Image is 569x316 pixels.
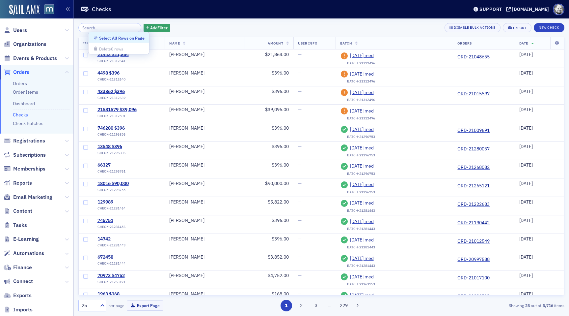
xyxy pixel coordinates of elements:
a: Events & Products [4,55,57,62]
a: 129989 [97,199,125,205]
span: Amount [268,41,283,46]
div: BATCH-21296753 [347,135,375,139]
span: [DATE] [519,236,533,242]
span: — [298,180,302,186]
span: — [298,162,302,168]
div: BATCH-21281443 [347,208,375,213]
a: Reports [4,179,32,187]
div: BATCH-21312496 [347,61,375,65]
button: New Check [534,23,564,32]
div: BATCH-21281443 [347,264,375,268]
div: [PERSON_NAME] [169,291,240,297]
span: CHECK-21263171 [97,280,125,284]
a: Orders [13,80,27,86]
div: Select All Rows on Page [99,36,145,40]
a: Finance [4,264,32,271]
div: 25 [82,302,96,309]
a: ORD-21280057 [457,146,490,152]
span: [DATE] [519,143,533,149]
div: BATCH-21296753 [347,190,375,194]
span: CHECK-21281449 [97,243,125,247]
span: $396.00 [272,236,289,242]
div: [PERSON_NAME] [169,52,240,58]
div: [DOMAIN_NAME] [512,6,549,12]
span: [DATE] [519,51,533,57]
button: Export Page [127,300,163,311]
a: [DATE] med [350,71,410,77]
span: Exports [13,292,32,299]
div: [PERSON_NAME] [169,144,240,150]
span: $396.00 [272,70,289,76]
a: 672458 [97,254,125,260]
a: Organizations [4,41,46,48]
span: — [298,51,302,57]
button: 3 [311,300,322,311]
span: [DATE] med [350,108,410,114]
span: Email Marketing [13,194,52,201]
div: [PERSON_NAME] [169,89,240,95]
span: [DATE] [519,125,533,131]
a: Imports [4,306,33,313]
span: [DATE] med [350,90,410,96]
a: Content [4,207,32,215]
span: CHECK-21312501 [97,114,125,118]
div: 433862 $396 [97,89,125,95]
h1: Checks [92,5,111,13]
a: 745751 [97,218,125,224]
span: CHECK-21281464 [97,206,125,210]
div: Disable Bulk Actions [454,26,496,29]
button: Disable Bulk Actions [445,23,501,32]
a: Checks [13,112,28,118]
button: Export [503,23,531,32]
span: Subscriptions [13,151,46,159]
a: Subscriptions [4,151,46,159]
span: — [298,143,302,149]
a: 14742 [97,236,125,242]
span: [DATE] med [350,274,410,280]
a: [DATE] med [350,145,410,151]
span: [DATE] [519,88,533,94]
span: CHECK-21312639 [97,96,125,100]
span: Profile [553,4,564,15]
button: Delete0 rows [89,43,149,54]
a: 18016 $90,000 [97,181,129,187]
div: [PERSON_NAME] [169,70,240,76]
a: Tasks [4,222,27,229]
a: Check Batches [13,120,43,126]
a: Memberships [4,165,45,173]
div: [PERSON_NAME] [169,107,240,113]
span: Events & Products [13,55,57,62]
button: Select All Rows on Page [89,32,149,43]
div: BATCH-21296753 [347,172,375,176]
div: 1963 $168 [97,291,125,297]
span: [DATE] med [350,200,410,206]
a: SailAMX [9,5,40,15]
span: — [298,254,302,260]
div: 746280 $396 [97,125,125,131]
span: CHECK-21281444 [97,261,125,266]
span: [DATE] med [350,219,410,225]
a: ORD-21009691 [457,128,490,134]
span: [DATE] med [350,182,410,188]
a: [DATE] med [350,163,410,169]
a: Orders [4,69,29,76]
span: CHECK-21281456 [97,225,125,229]
span: — [298,272,302,278]
span: [DATE] [519,291,533,297]
strong: 5,716 [541,302,554,308]
div: [PERSON_NAME] [169,273,240,279]
div: [PERSON_NAME] [169,125,240,131]
span: E-Learning [13,236,39,243]
a: ORD-21017100 [457,275,490,281]
span: … [325,302,335,308]
a: Exports [4,292,32,299]
strong: 25 [524,302,531,308]
a: Email Marketing [4,194,52,201]
span: Date [519,41,528,46]
span: CHECK-21312640 [97,77,125,81]
span: [DATE] [519,254,533,260]
span: [DATE] [519,199,533,205]
a: [DATE] med [350,293,410,299]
